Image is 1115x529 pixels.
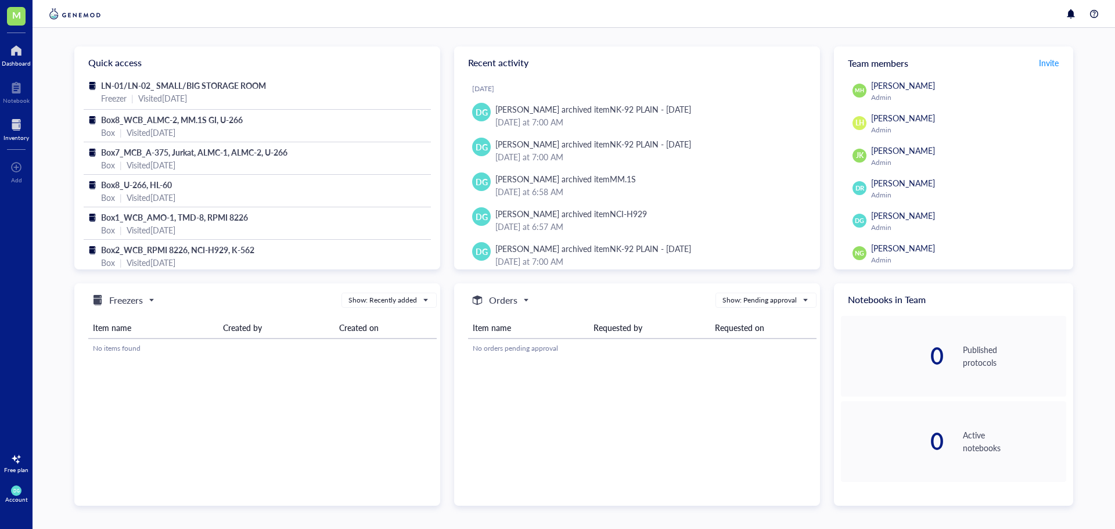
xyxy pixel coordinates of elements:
[722,295,797,305] div: Show: Pending approval
[476,210,488,223] span: DG
[5,496,28,503] div: Account
[101,80,266,91] span: LN-01/LN-02_ SMALL/BIG STORAGE ROOM
[495,207,647,220] div: [PERSON_NAME] archived item
[610,208,647,219] div: NCI-H929
[454,46,820,79] div: Recent activity
[348,295,417,305] div: Show: Recently added
[476,106,488,118] span: DG
[120,224,122,236] div: |
[476,245,488,258] span: DG
[120,256,122,269] div: |
[871,242,935,254] span: [PERSON_NAME]
[476,141,488,153] span: DG
[468,317,589,339] th: Item name
[473,343,812,354] div: No orders pending approval
[855,216,864,225] span: DG
[120,126,122,139] div: |
[4,466,28,473] div: Free plan
[834,283,1073,316] div: Notebooks in Team
[93,343,432,354] div: No items found
[101,211,248,223] span: Box1_WCB_AMO-1, TMD-8, RPMI 8226
[1038,53,1059,72] button: Invite
[489,293,517,307] h5: Orders
[871,177,935,189] span: [PERSON_NAME]
[871,190,1062,200] div: Admin
[495,116,801,128] div: [DATE] at 7:00 AM
[101,146,287,158] span: Box7_MCB_A-375, Jurkat, ALMC-1, ALMC-2, U-266
[2,60,31,67] div: Dashboard
[101,191,115,204] div: Box
[127,224,175,236] div: Visited [DATE]
[855,87,864,95] span: MH
[834,46,1073,79] div: Team members
[495,150,801,163] div: [DATE] at 7:00 AM
[120,191,122,204] div: |
[710,317,817,339] th: Requested on
[963,343,1066,369] div: Published protocols
[3,97,30,104] div: Notebook
[11,177,22,183] div: Add
[101,159,115,171] div: Box
[856,150,864,161] span: JK
[101,224,115,236] div: Box
[127,126,175,139] div: Visited [DATE]
[101,244,254,255] span: Box2_WCB_RPMI 8226, NCI-H929, K-562
[2,41,31,67] a: Dashboard
[589,317,710,339] th: Requested by
[12,8,21,22] span: M
[109,293,143,307] h5: Freezers
[74,46,440,79] div: Quick access
[46,7,103,21] img: genemod-logo
[127,191,175,204] div: Visited [DATE]
[472,84,811,93] div: [DATE]
[855,249,864,258] span: NG
[963,429,1066,454] div: Active notebooks
[476,175,488,188] span: DG
[334,317,437,339] th: Created on
[131,92,134,105] div: |
[101,126,115,139] div: Box
[495,103,691,116] div: [PERSON_NAME] archived item
[871,93,1062,102] div: Admin
[610,138,691,150] div: NK-92 PLAIN - [DATE]
[3,116,29,141] a: Inventory
[120,159,122,171] div: |
[495,185,801,198] div: [DATE] at 6:58 AM
[101,114,243,125] span: Box8_WCB_ALMC-2, MM.1S GI, U-266
[3,134,29,141] div: Inventory
[871,145,935,156] span: [PERSON_NAME]
[218,317,334,339] th: Created by
[841,344,944,368] div: 0
[101,179,172,190] span: Box8_U-266, HL-60
[138,92,187,105] div: Visited [DATE]
[127,159,175,171] div: Visited [DATE]
[88,317,218,339] th: Item name
[871,210,935,221] span: [PERSON_NAME]
[841,430,944,453] div: 0
[871,158,1062,167] div: Admin
[495,242,691,255] div: [PERSON_NAME] archived item
[871,112,935,124] span: [PERSON_NAME]
[101,256,115,269] div: Box
[855,183,864,193] span: DR
[13,488,19,493] span: DG
[610,243,691,254] div: NK-92 PLAIN - [DATE]
[127,256,175,269] div: Visited [DATE]
[871,80,935,91] span: [PERSON_NAME]
[610,173,636,185] div: MM.1S
[855,118,864,128] span: LH
[871,223,1062,232] div: Admin
[495,138,691,150] div: [PERSON_NAME] archived item
[495,220,801,233] div: [DATE] at 6:57 AM
[871,255,1062,265] div: Admin
[1039,57,1059,69] span: Invite
[101,92,127,105] div: Freezer
[871,125,1062,135] div: Admin
[3,78,30,104] a: Notebook
[610,103,691,115] div: NK-92 PLAIN - [DATE]
[495,172,636,185] div: [PERSON_NAME] archived item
